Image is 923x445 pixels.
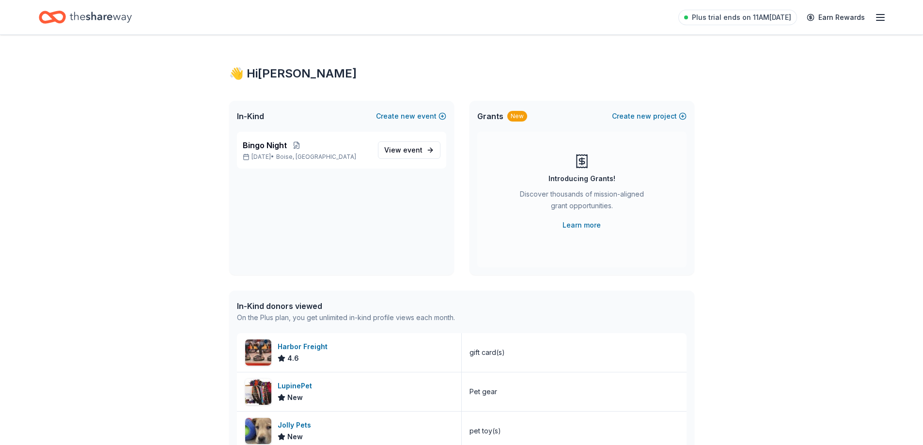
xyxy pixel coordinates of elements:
button: Createnewproject [612,110,687,122]
span: 4.6 [287,353,299,364]
div: In-Kind donors viewed [237,300,455,312]
a: Home [39,6,132,29]
a: Earn Rewards [801,9,871,26]
div: LupinePet [278,380,316,392]
p: [DATE] • [243,153,370,161]
span: New [287,431,303,443]
span: New [287,392,303,403]
a: Learn more [563,219,601,231]
span: new [637,110,651,122]
span: In-Kind [237,110,264,122]
img: Image for LupinePet [245,379,271,405]
span: Grants [477,110,503,122]
a: Plus trial ends on 11AM[DATE] [678,10,797,25]
span: event [403,146,422,154]
div: Discover thousands of mission-aligned grant opportunities. [516,188,648,215]
div: pet toy(s) [469,425,501,437]
img: Image for Jolly Pets [245,418,271,444]
a: View event [378,141,440,159]
span: Bingo Night [243,139,287,151]
span: Plus trial ends on 11AM[DATE] [692,12,791,23]
div: New [507,111,527,122]
div: Harbor Freight [278,341,331,353]
span: new [401,110,415,122]
div: Pet gear [469,386,497,398]
button: Createnewevent [376,110,446,122]
div: gift card(s) [469,347,505,358]
span: View [384,144,422,156]
img: Image for Harbor Freight [245,339,271,366]
div: On the Plus plan, you get unlimited in-kind profile views each month. [237,312,455,323]
div: Introducing Grants! [548,173,615,184]
div: 👋 Hi [PERSON_NAME] [229,66,694,81]
div: Jolly Pets [278,419,315,431]
span: Boise, [GEOGRAPHIC_DATA] [276,153,356,161]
